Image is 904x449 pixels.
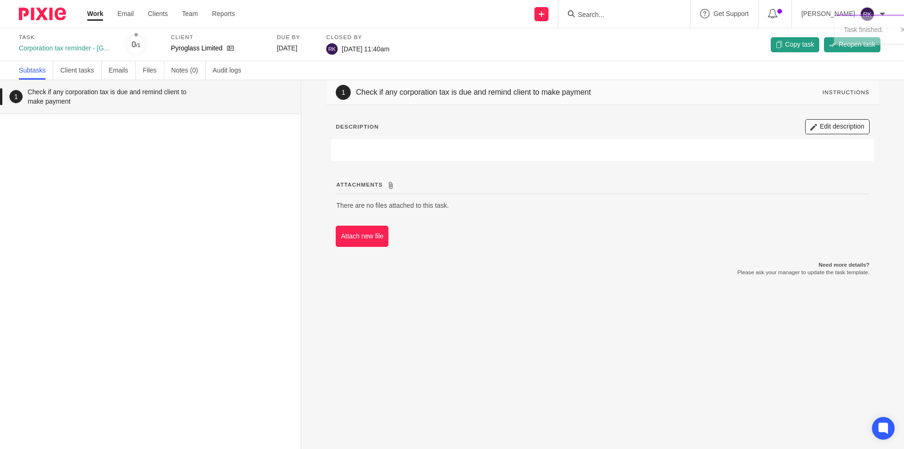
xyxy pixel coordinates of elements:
[147,9,168,18] a: Clients
[356,102,623,112] h1: Check if any corporation tax is due and remind client to make payment
[277,33,315,41] label: Due by
[336,138,378,145] p: Description
[171,43,223,53] p: Pyroglass Limited
[341,45,388,52] span: [DATE] 11:40am
[136,42,141,48] small: /1
[143,61,164,80] a: Files
[182,9,198,18] a: Team
[337,196,382,202] span: Attachments
[277,43,315,53] div: [DATE]
[336,99,351,114] div: 1
[326,43,338,55] img: svg%3E
[19,61,54,80] a: Subtasks
[336,298,869,305] p: Please ask your manager to update the task template.
[131,39,141,50] div: 0
[28,85,204,109] h1: Check if any corporation tax is due and remind client to make payment
[213,61,249,80] a: Audit logs
[820,25,859,34] p: Task finished.
[110,61,136,80] a: Emails
[19,43,113,53] div: Corporation tax reminder - [GEOGRAPHIC_DATA]
[61,61,103,80] a: Client tasks
[336,240,390,261] button: Attach new file
[9,90,23,103] div: 1
[212,9,235,18] a: Reports
[803,134,869,149] button: Edit description
[860,7,875,22] img: svg%3E
[824,103,869,111] div: Instructions
[87,9,104,18] a: Work
[337,216,450,223] span: There are no files attached to this task.
[19,8,66,20] img: Pixie
[118,9,133,18] a: Email
[19,33,113,41] label: Task
[171,61,206,80] a: Notes (0)
[171,33,265,41] label: Client
[326,33,388,41] label: Closed by
[336,290,869,298] p: Need more details?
